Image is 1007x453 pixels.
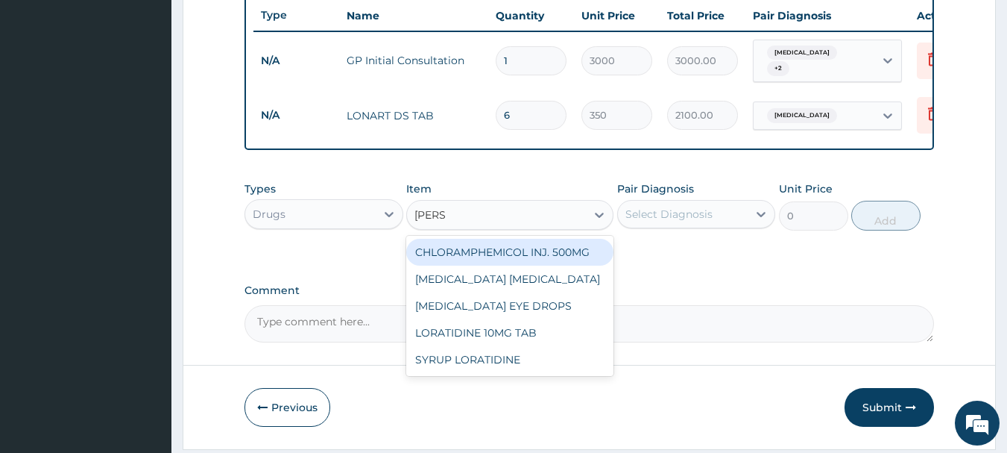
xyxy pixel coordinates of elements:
[625,207,713,222] div: Select Diagnosis
[909,1,984,31] th: Actions
[253,1,339,29] th: Type
[779,181,833,196] label: Unit Price
[851,201,921,231] button: Add
[574,1,660,31] th: Unit Price
[406,239,613,266] div: CHLORAMPHEMICOL INJ. 500MG
[767,61,789,76] span: + 2
[244,388,330,427] button: Previous
[406,181,432,196] label: Item
[78,84,250,103] div: Chat with us now
[660,1,745,31] th: Total Price
[28,75,60,112] img: d_794563401_company_1708531726252_794563401
[406,346,613,373] div: SYRUP LORATIDINE
[767,46,837,60] span: [MEDICAL_DATA]
[339,101,488,131] td: LONART DS TAB
[339,1,488,31] th: Name
[244,7,280,43] div: Minimize live chat window
[86,133,206,284] span: We're online!
[488,1,574,31] th: Quantity
[7,298,284,350] textarea: Type your message and hit 'Enter'
[253,207,285,222] div: Drugs
[406,319,613,346] div: LORATIDINE 10MG TAB
[845,388,934,427] button: Submit
[253,101,339,129] td: N/A
[406,293,613,319] div: [MEDICAL_DATA] EYE DROPS
[244,183,276,196] label: Types
[339,46,488,75] td: GP Initial Consultation
[406,266,613,293] div: [MEDICAL_DATA] [MEDICAL_DATA]
[617,181,694,196] label: Pair Diagnosis
[253,47,339,75] td: N/A
[244,284,935,297] label: Comment
[767,108,837,123] span: [MEDICAL_DATA]
[745,1,909,31] th: Pair Diagnosis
